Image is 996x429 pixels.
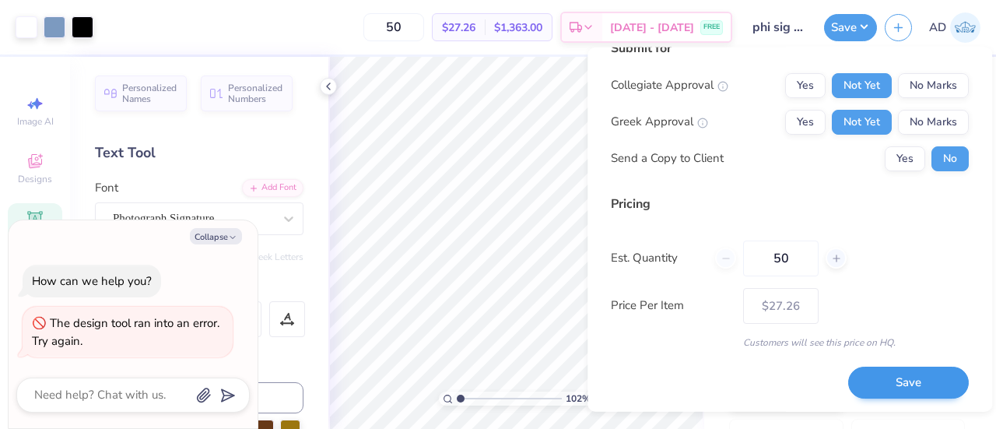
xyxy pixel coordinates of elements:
[832,72,892,97] button: Not Yet
[611,335,969,349] div: Customers will see this price on HQ.
[566,392,591,406] span: 102 %
[190,228,242,244] button: Collapse
[740,12,816,43] input: Untitled Design
[611,76,728,94] div: Collegiate Approval
[848,367,969,399] button: Save
[122,83,177,104] span: Personalized Names
[363,13,424,41] input: – –
[611,113,708,131] div: Greek Approval
[703,22,720,33] span: FREE
[611,38,969,57] div: Submit for
[32,273,152,289] div: How can we help you?
[950,12,980,43] img: Ava Dee
[929,19,946,37] span: AD
[95,142,303,164] div: Text Tool
[18,173,52,185] span: Designs
[32,315,219,349] div: The design tool ran into an error. Try again.
[898,109,969,134] button: No Marks
[743,240,819,276] input: – –
[442,19,475,36] span: $27.26
[611,194,969,213] div: Pricing
[832,109,892,134] button: Not Yet
[611,297,731,315] label: Price Per Item
[228,83,283,104] span: Personalized Numbers
[17,115,54,128] span: Image AI
[785,72,826,97] button: Yes
[929,12,980,43] a: AD
[610,19,694,36] span: [DATE] - [DATE]
[611,249,703,267] label: Est. Quantity
[898,72,969,97] button: No Marks
[242,179,303,197] div: Add Font
[824,14,877,41] button: Save
[885,146,925,171] button: Yes
[494,19,542,36] span: $1,363.00
[611,149,724,167] div: Send a Copy to Client
[95,179,118,197] label: Font
[931,146,969,171] button: No
[785,109,826,134] button: Yes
